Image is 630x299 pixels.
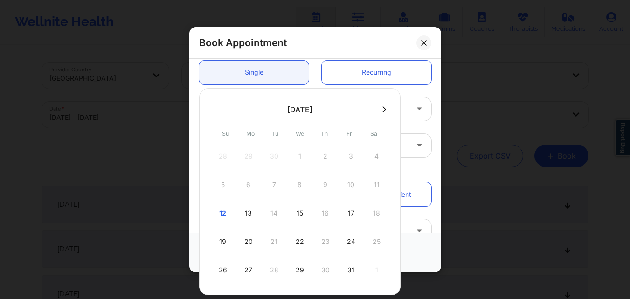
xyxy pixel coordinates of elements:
[211,229,235,255] div: Sun Oct 19 2025
[322,182,431,206] a: Not Registered Patient
[211,200,235,226] div: Sun Oct 12 2025
[237,257,260,283] div: Mon Oct 27 2025
[193,167,438,176] div: Patient information:
[246,130,255,137] abbr: Monday
[211,257,235,283] div: Sun Oct 26 2025
[322,60,431,84] a: Recurring
[199,36,287,49] h2: Book Appointment
[339,200,363,226] div: Fri Oct 17 2025
[321,130,328,137] abbr: Thursday
[287,105,312,114] div: [DATE]
[272,130,278,137] abbr: Tuesday
[339,257,363,283] div: Fri Oct 31 2025
[370,130,377,137] abbr: Saturday
[222,130,229,137] abbr: Sunday
[346,130,352,137] abbr: Friday
[288,257,312,283] div: Wed Oct 29 2025
[339,229,363,255] div: Fri Oct 24 2025
[296,130,304,137] abbr: Wednesday
[288,229,312,255] div: Wed Oct 22 2025
[237,229,260,255] div: Mon Oct 20 2025
[199,60,309,84] a: Single
[288,200,312,226] div: Wed Oct 15 2025
[207,97,408,120] div: Video-Call with Therapist (45 minutes)
[237,200,260,226] div: Mon Oct 13 2025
